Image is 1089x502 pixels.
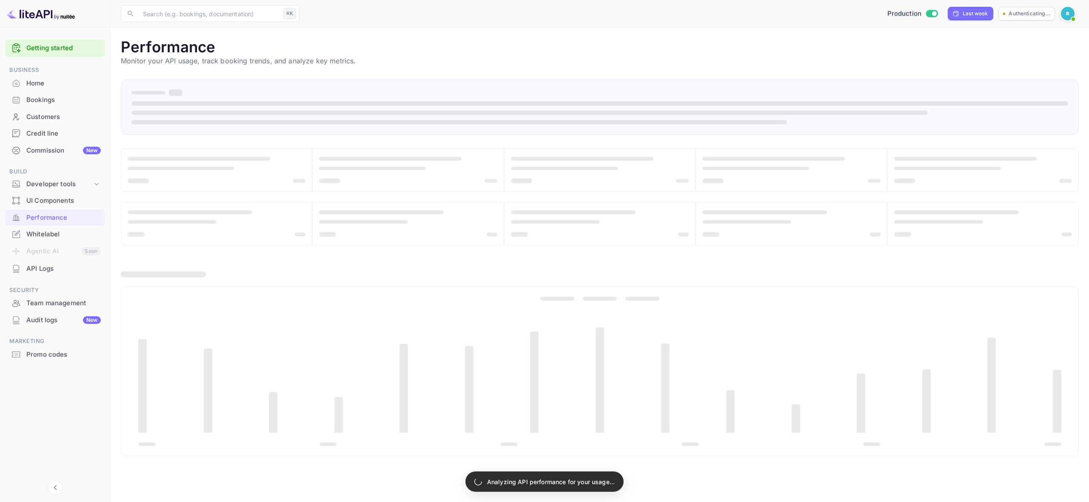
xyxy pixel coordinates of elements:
[5,295,105,311] a: Team management
[7,7,75,20] img: LiteAPI logo
[121,38,1079,56] h1: Performance
[26,350,101,360] div: Promo codes
[26,264,101,274] div: API Logs
[5,261,105,276] a: API Logs
[884,9,941,19] div: Switch to Sandbox mode
[5,226,105,243] div: Whitelabel
[5,40,105,57] div: Getting started
[5,295,105,312] div: Team management
[121,56,1079,66] p: Monitor your API usage, track booking trends, and analyze key metrics.
[5,75,105,92] div: Home
[5,65,105,75] span: Business
[5,337,105,346] span: Marketing
[5,167,105,176] span: Build
[1009,10,1050,17] p: Authenticating...
[5,226,105,242] a: Whitelabel
[83,147,101,154] div: New
[5,210,105,226] div: Performance
[83,316,101,324] div: New
[487,477,615,486] p: Analyzing API performance for your usage...
[26,315,101,325] div: Audit logs
[5,142,105,158] a: CommissionNew
[26,112,101,122] div: Customers
[5,346,105,362] a: Promo codes
[138,5,280,22] input: Search (e.g. bookings, documentation)
[887,9,922,19] span: Production
[26,213,101,223] div: Performance
[26,179,92,189] div: Developer tools
[5,125,105,142] div: Credit line
[5,109,105,125] a: Customers
[26,298,101,308] div: Team management
[5,210,105,225] a: Performance
[5,193,105,208] a: UI Components
[26,146,101,156] div: Commission
[5,177,105,192] div: Developer tools
[48,480,63,495] button: Collapse navigation
[5,75,105,91] a: Home
[5,312,105,329] div: Audit logsNew
[963,10,988,17] div: Last week
[5,92,105,108] a: Bookings
[26,79,101,88] div: Home
[5,286,105,295] span: Security
[5,193,105,209] div: UI Components
[1061,7,1075,20] img: Revolut
[5,142,105,159] div: CommissionNew
[26,95,101,105] div: Bookings
[5,346,105,363] div: Promo codes
[26,230,101,239] div: Whitelabel
[26,43,101,53] a: Getting started
[5,125,105,141] a: Credit line
[26,196,101,206] div: UI Components
[5,312,105,328] a: Audit logsNew
[283,8,296,19] div: ⌘K
[26,129,101,139] div: Credit line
